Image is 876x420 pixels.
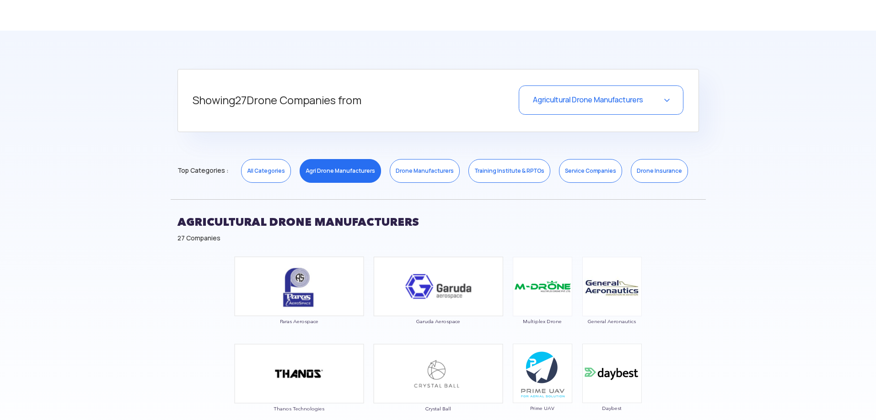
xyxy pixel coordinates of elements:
a: Drone Insurance [631,159,688,183]
img: ic_primeuav.png [513,344,572,403]
img: ic_paras_double.png [234,256,364,316]
span: Paras Aerospace [234,319,364,324]
span: Garuda Aerospace [373,319,503,324]
a: General Aeronautics [582,282,642,324]
h5: Showing Drone Companies from [193,85,463,116]
span: Crystal Ball [373,406,503,411]
a: Prime UAV [512,369,573,411]
img: ic_thanos_double.png [234,344,364,404]
a: Crystal Ball [373,369,503,411]
div: 27 Companies [177,234,699,243]
span: Top Categories : [177,163,228,178]
a: Training Institute & RPTOs [468,159,550,183]
a: Service Companies [559,159,622,183]
img: ic_multiplex.png [513,257,572,316]
a: Paras Aerospace [234,282,364,324]
span: Agricultural Drone Manufacturers [533,95,643,105]
img: ic_crystalball_double.png [373,344,503,404]
a: Thanos Technologies [234,369,364,411]
span: Multiplex Drone [512,319,573,324]
img: ic_daybest.png [582,344,642,403]
h2: AGRICULTURAL DRONE MANUFACTURERS [177,211,699,234]
img: ic_garuda_eco.png [373,256,503,316]
img: ic_general.png [582,257,642,316]
a: Agri Drone Manufacturers [300,159,381,183]
span: Daybest [582,405,642,411]
a: All Categories [241,159,291,183]
a: Daybest [582,369,642,411]
span: 27 [235,93,247,107]
a: Garuda Aerospace [373,282,503,324]
span: General Aeronautics [582,319,642,324]
a: Multiplex Drone [512,282,573,324]
span: Prime UAV [512,405,573,411]
a: Drone Manufacturers [390,159,460,183]
span: Thanos Technologies [234,406,364,411]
